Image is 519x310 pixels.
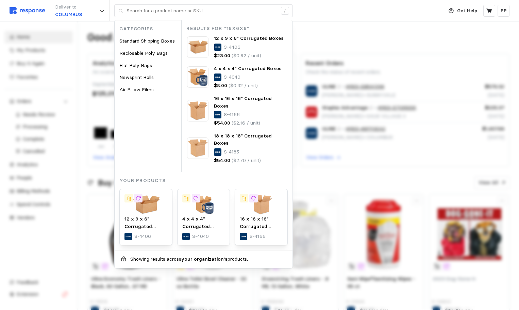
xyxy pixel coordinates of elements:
[214,52,230,60] p: $23.00
[119,38,175,44] span: Standard Shipping Boxes
[214,95,272,109] span: 16 x 16 x 16" Corrugated Boxes
[182,216,214,236] span: 4 x 4 x 4" Corrugated Boxes
[187,100,208,121] img: S-4166
[192,233,209,240] p: S-4040
[214,35,284,41] span: 12 x 9 x 6" Corrugated Boxes
[182,194,225,215] img: S-4040
[250,233,266,240] p: S-4166
[214,157,230,164] p: $54.00
[187,66,208,88] img: S-4040
[119,50,168,56] span: Reclosable Poly Bags
[119,86,154,93] span: Air Pillow Films
[119,177,292,184] p: Your Products
[214,82,227,89] p: $8.00
[214,65,282,71] span: 4 x 4 x 4" Corrugated Boxes
[127,5,277,17] input: Search for a product name or SKU
[119,62,152,68] span: Flat Poly Bags
[119,74,154,80] span: Newsprint Rolls
[55,11,82,18] p: COLUMBUS
[55,3,82,11] p: Deliver to
[232,119,260,127] p: ($2.16 / unit)
[240,216,271,236] span: 16 x 16 x 16" Corrugated Boxes
[457,7,477,15] p: Get Help
[224,74,240,81] p: S-4040
[124,216,156,236] span: 12 x 9 x 6" Corrugated Boxes
[130,256,248,263] p: Showing results across products.
[224,111,240,118] p: S-4166
[232,52,261,60] p: ($0.92 / unit)
[224,44,240,51] p: S-4406
[281,7,289,15] div: /
[134,233,151,240] p: S-4406
[10,7,45,14] img: svg%3e
[240,194,283,215] img: S-4166
[229,82,258,89] p: ($0.32 / unit)
[501,7,507,15] p: PP
[232,157,261,164] p: ($2.70 / unit)
[119,25,181,33] p: Categories
[187,36,208,58] img: S-4406
[187,137,208,159] img: S-4185
[498,5,509,17] button: PP
[224,148,239,156] p: S-4185
[186,25,292,32] p: Results for "16x6x6"
[445,4,481,17] button: Get Help
[124,194,167,215] img: S-4406
[214,119,230,127] p: $54.00
[181,256,228,262] b: your organization's
[214,133,272,146] span: 18 x 18 x 18" Corrugated Boxes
